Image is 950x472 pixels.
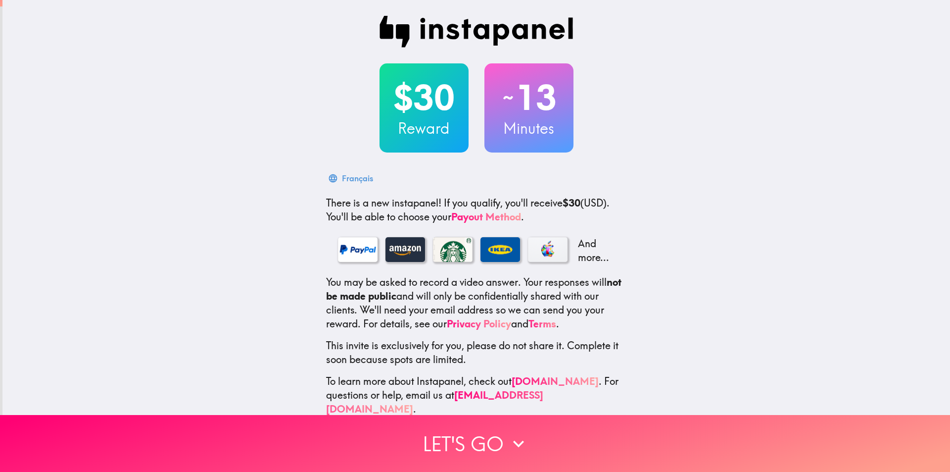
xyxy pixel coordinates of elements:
[528,317,556,330] a: Terms
[447,317,511,330] a: Privacy Policy
[501,83,515,112] span: ~
[380,16,573,48] img: Instapanel
[563,197,580,209] b: $30
[326,168,377,188] button: Français
[451,210,521,223] a: Payout Method
[484,77,573,118] h2: 13
[380,118,469,139] h3: Reward
[326,276,621,302] b: not be made public
[512,375,599,387] a: [DOMAIN_NAME]
[380,77,469,118] h2: $30
[326,197,441,209] span: There is a new instapanel!
[342,171,373,185] div: Français
[484,118,573,139] h3: Minutes
[326,275,627,331] p: You may be asked to record a video answer. Your responses will and will only be confidentially sh...
[326,339,627,367] p: This invite is exclusively for you, please do not share it. Complete it soon because spots are li...
[326,196,627,224] p: If you qualify, you'll receive (USD) . You'll be able to choose your .
[575,237,615,264] p: And more...
[326,374,627,416] p: To learn more about Instapanel, check out . For questions or help, email us at .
